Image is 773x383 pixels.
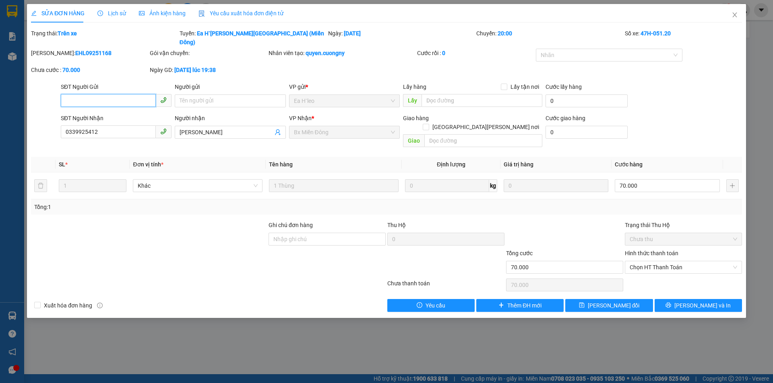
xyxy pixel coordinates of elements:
span: SL [59,161,65,168]
span: Giao hàng [403,115,429,121]
div: SĐT Người Gửi [61,82,172,91]
b: 47H-051.20 [641,30,671,37]
b: Ea H`[PERSON_NAME][GEOGRAPHIC_DATA] (Miền Đông) [180,30,324,45]
span: [PERSON_NAME] và In [674,301,731,310]
b: quyen.cuongny [306,50,345,56]
div: SĐT Người Nhận [61,114,172,123]
span: Bx Miền Đông [294,126,395,138]
div: Người gửi [175,82,285,91]
span: Định lượng [437,161,465,168]
span: [GEOGRAPHIC_DATA][PERSON_NAME] nơi [429,123,542,131]
span: Yêu cầu [426,301,445,310]
span: plus [498,302,504,309]
div: Số xe: [624,29,743,47]
input: Ghi chú đơn hàng [269,233,386,246]
div: VP An Sương [69,7,125,26]
span: SỬA ĐƠN HÀNG [31,10,85,16]
div: Cước rồi : [417,49,534,57]
div: Chuyến: [475,29,624,47]
span: info-circle [97,303,103,308]
div: Ea H`leo [7,7,63,16]
div: Gói vận chuyển: [150,49,267,57]
div: 0855007529 [69,26,125,37]
span: Lấy tận nơi [507,82,542,91]
div: Trạng thái: [30,29,179,47]
span: Gửi: [7,8,19,16]
div: 40.000 [6,42,64,52]
div: Tuyến: [179,29,327,47]
b: EHL09251168 [75,50,112,56]
b: Trên xe [58,30,77,37]
button: exclamation-circleYêu cầu [387,299,475,312]
span: CR : [6,43,19,51]
span: [PERSON_NAME] đổi [588,301,640,310]
input: VD: Bàn, Ghế [269,179,399,192]
b: [DATE] lúc 19:38 [174,67,216,73]
div: Chưa thanh toán [386,279,505,293]
span: Chọn HT Thanh Toán [630,261,737,273]
div: Ngày GD: [150,66,267,74]
div: Tổng: 1 [34,203,298,211]
span: kg [489,179,497,192]
div: Chưa cước : [31,66,148,74]
span: Giao [403,134,424,147]
span: save [579,302,585,309]
span: Đơn vị tính [133,161,163,168]
span: Khác [138,180,258,192]
b: 0 [442,50,445,56]
button: Close [723,4,746,27]
div: Nhân viên tạo: [269,49,415,57]
div: Người nhận [175,114,285,123]
span: phone [160,128,167,135]
b: [DATE] [344,30,361,37]
span: edit [31,10,37,16]
label: Cước lấy hàng [546,84,582,90]
input: Cước lấy hàng [546,94,628,107]
span: Ảnh kiện hàng [139,10,186,16]
div: Tên hàng: 1 hộp giấy nhỏ ( : 1 ) [7,57,125,77]
span: Nhận: [69,8,88,16]
b: 70.000 [62,67,80,73]
input: 0 [504,179,608,192]
span: Lấy [403,94,422,107]
label: Cước giao hàng [546,115,585,121]
span: Thêm ĐH mới [507,301,542,310]
div: [PERSON_NAME]: [31,49,148,57]
div: VP gửi [289,82,400,91]
input: Dọc đường [422,94,542,107]
button: delete [34,179,47,192]
span: Chưa thu [630,233,737,245]
span: Lấy hàng [403,84,426,90]
span: phone [160,97,167,103]
span: Ea H`leo [294,95,395,107]
span: Yêu cầu xuất hóa đơn điện tử [198,10,283,16]
span: Thu Hộ [387,222,406,228]
span: exclamation-circle [417,302,422,309]
span: Cước hàng [615,161,643,168]
span: Tên hàng [269,161,293,168]
span: user-add [275,129,281,135]
img: icon [198,10,205,17]
input: Dọc đường [424,134,542,147]
span: printer [666,302,671,309]
span: Xuất hóa đơn hàng [41,301,95,310]
span: Lịch sử [97,10,126,16]
label: Hình thức thanh toán [625,250,678,256]
div: Trạng thái Thu Hộ [625,221,742,229]
b: 20:00 [498,30,512,37]
button: plus [726,179,739,192]
span: clock-circle [97,10,103,16]
div: 0915590156 [7,16,63,28]
button: plusThêm ĐH mới [476,299,564,312]
div: Ngày: [327,29,476,47]
span: Tổng cước [506,250,533,256]
span: Giá trị hàng [504,161,533,168]
label: Ghi chú đơn hàng [269,222,313,228]
input: Cước giao hàng [546,126,628,139]
span: close [732,12,738,18]
button: printer[PERSON_NAME] và In [655,299,742,312]
span: picture [139,10,145,16]
button: save[PERSON_NAME] đổi [565,299,653,312]
span: VP Nhận [289,115,312,121]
